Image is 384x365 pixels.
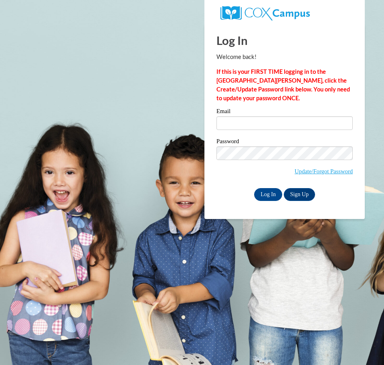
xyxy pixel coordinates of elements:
[216,108,353,116] label: Email
[216,53,353,61] p: Welcome back!
[254,188,282,201] input: Log In
[295,168,353,174] a: Update/Forgot Password
[216,68,350,101] strong: If this is your FIRST TIME logging in to the [GEOGRAPHIC_DATA][PERSON_NAME], click the Create/Upd...
[216,32,353,49] h1: Log In
[284,188,315,201] a: Sign Up
[220,9,310,16] a: COX Campus
[220,6,310,20] img: COX Campus
[216,138,353,146] label: Password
